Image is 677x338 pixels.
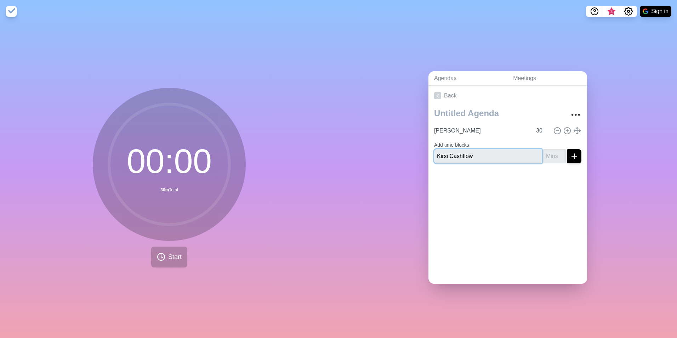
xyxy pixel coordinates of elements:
[151,247,187,267] button: Start
[609,9,614,15] span: 3
[543,149,566,163] input: Mins
[168,252,182,262] span: Start
[507,71,587,86] a: Meetings
[431,124,532,138] input: Name
[586,6,603,17] button: Help
[428,86,587,106] a: Back
[643,9,648,14] img: google logo
[428,71,507,86] a: Agendas
[569,108,583,122] button: More
[6,6,17,17] img: timeblocks logo
[533,124,550,138] input: Mins
[434,142,469,148] label: Add time blocks
[434,149,542,163] input: Name
[640,6,671,17] button: Sign in
[620,6,637,17] button: Settings
[603,6,620,17] button: What’s new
